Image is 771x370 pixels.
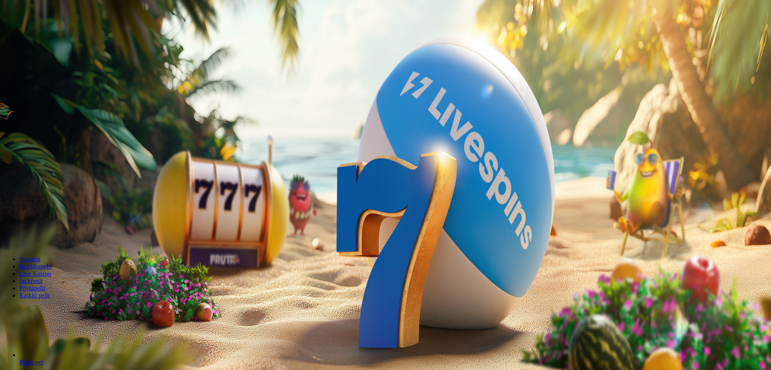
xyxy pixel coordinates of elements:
[19,263,52,270] a: Kolikkopelit
[3,242,768,299] nav: Lobby
[19,285,45,291] a: Pöytäpelit
[19,270,51,277] a: Live Kasino
[19,359,43,366] span: Pelaa nyt
[19,359,43,366] a: Sweet Bonanza
[19,292,50,299] a: Kaikki pelit
[19,256,40,263] a: Suositut
[19,277,43,284] a: Jackpotit
[3,242,768,314] header: Lobby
